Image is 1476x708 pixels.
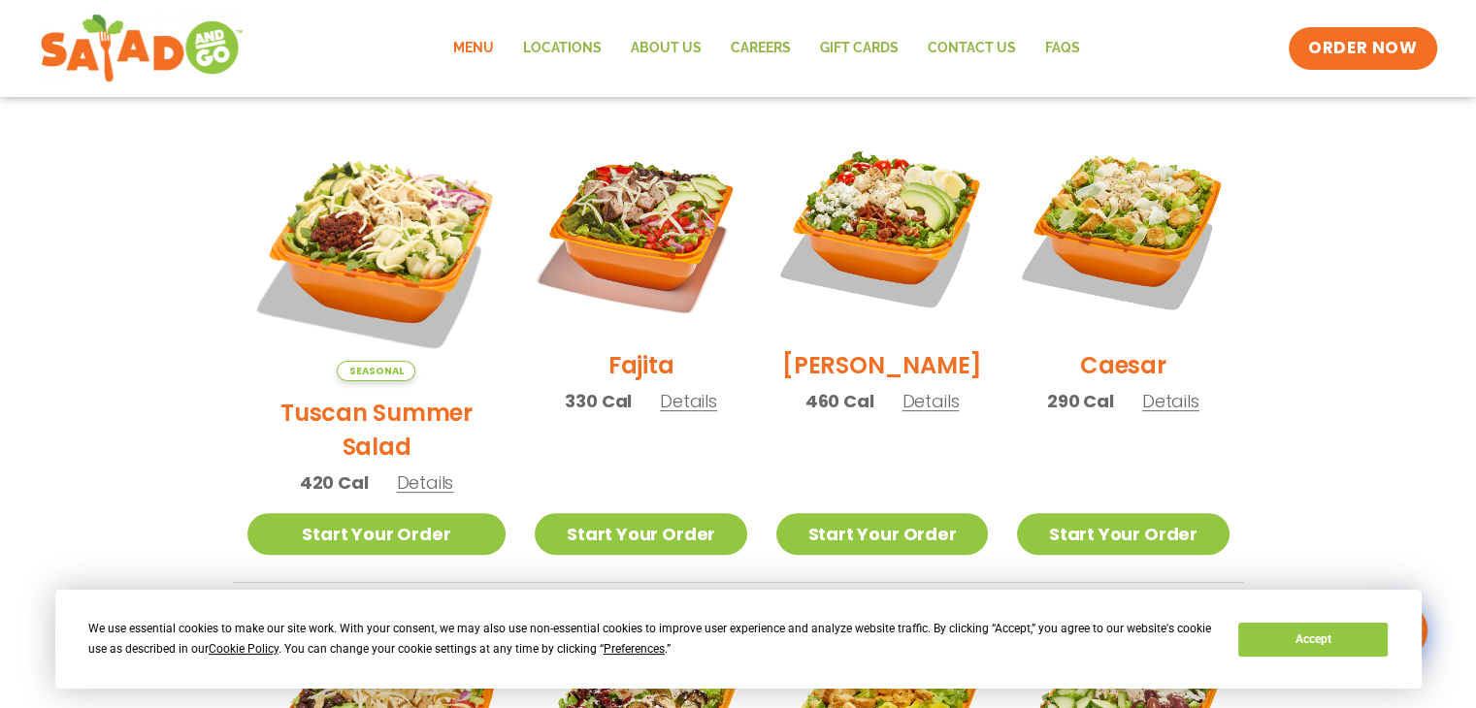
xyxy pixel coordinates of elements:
[55,590,1422,689] div: Cookie Consent Prompt
[1080,348,1166,382] h2: Caesar
[1031,26,1095,71] a: FAQs
[247,122,507,381] img: Product photo for Tuscan Summer Salad
[805,26,913,71] a: GIFT CARDS
[1308,37,1417,60] span: ORDER NOW
[660,389,717,413] span: Details
[1142,389,1199,413] span: Details
[1017,122,1229,334] img: Product photo for Caesar Salad
[439,26,508,71] a: Menu
[902,389,959,413] span: Details
[337,361,415,381] span: Seasonal
[508,26,616,71] a: Locations
[247,513,507,555] a: Start Your Order
[40,10,245,87] img: new-SAG-logo-768×292
[247,396,507,464] h2: Tuscan Summer Salad
[776,513,988,555] a: Start Your Order
[805,388,874,414] span: 460 Cal
[1289,27,1436,70] a: ORDER NOW
[535,122,746,334] img: Product photo for Fajita Salad
[782,348,982,382] h2: [PERSON_NAME]
[616,26,716,71] a: About Us
[608,348,674,382] h2: Fajita
[88,619,1215,660] div: We use essential cookies to make our site work. With your consent, we may also use non-essential ...
[396,470,453,495] span: Details
[716,26,805,71] a: Careers
[1238,623,1388,657] button: Accept
[1017,513,1229,555] a: Start Your Order
[209,642,279,656] span: Cookie Policy
[913,26,1031,71] a: Contact Us
[535,513,746,555] a: Start Your Order
[565,388,632,414] span: 330 Cal
[300,469,369,496] span: 420 Cal
[439,26,1095,71] nav: Menu
[776,122,988,334] img: Product photo for Cobb Salad
[1047,388,1114,414] span: 290 Cal
[604,642,665,656] span: Preferences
